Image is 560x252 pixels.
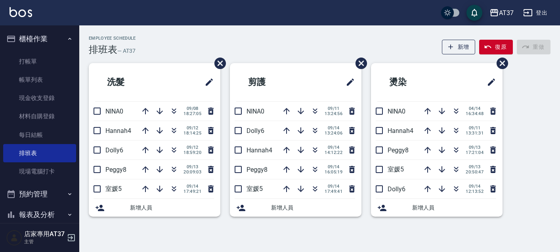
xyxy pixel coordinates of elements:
span: 16:05:19 [325,169,342,175]
span: 09/14 [325,184,342,189]
span: 09/11 [466,125,484,131]
span: 04/14 [466,106,484,111]
h3: 排班表 [89,44,117,55]
p: 主管 [24,238,65,245]
div: 新增人員 [371,199,503,217]
span: 20:50:47 [466,169,484,175]
span: 09/13 [183,164,201,169]
span: NINA0 [388,108,405,115]
span: 12:13:52 [466,189,484,194]
img: Person [6,230,22,246]
span: Peggy8 [247,166,268,173]
span: 13:24:56 [325,111,342,116]
span: 16:34:48 [466,111,484,116]
span: Hannah4 [105,127,131,135]
span: 09/11 [325,106,342,111]
span: Dolly6 [247,127,264,135]
span: 17:49:41 [325,189,342,194]
span: Peggy8 [388,146,409,154]
div: 新增人員 [89,199,220,217]
span: 09/14 [325,164,342,169]
a: 現金收支登錄 [3,89,76,107]
a: 每日結帳 [3,126,76,144]
button: 新增 [442,40,476,54]
span: 修改班表的標題 [200,73,214,92]
span: Dolly6 [105,146,123,154]
span: 09/14 [466,184,484,189]
h2: 洗髮 [95,68,168,96]
span: Hannah4 [247,146,272,154]
span: NINA0 [247,108,264,115]
button: 登出 [520,6,550,20]
span: 09/13 [466,145,484,150]
span: 13:31:31 [466,131,484,136]
button: AT37 [486,5,517,21]
h5: 店家專用AT37 [24,230,65,238]
span: Dolly6 [388,185,405,193]
div: 新增人員 [230,199,361,217]
span: 17:49:21 [183,189,201,194]
span: 刪除班表 [208,52,227,75]
a: 打帳單 [3,52,76,71]
a: 帳單列表 [3,71,76,89]
span: 09/14 [325,125,342,131]
span: 09/08 [183,106,201,111]
span: 09/13 [466,164,484,169]
span: Hannah4 [388,127,413,135]
span: 09/14 [325,145,342,150]
span: 20:09:03 [183,169,201,175]
span: 刪除班表 [491,52,509,75]
span: 17:21:04 [466,150,484,155]
span: 室媛5 [105,185,122,192]
button: 預約管理 [3,184,76,204]
span: 修改班表的標題 [482,73,496,92]
span: 09/14 [183,184,201,189]
h2: Employee Schedule [89,36,136,41]
span: 新增人員 [271,204,355,212]
span: 刪除班表 [350,52,368,75]
a: 排班表 [3,144,76,162]
span: 室媛5 [247,185,263,192]
button: save [466,5,482,21]
div: AT37 [499,8,514,18]
span: 09/12 [183,125,201,131]
button: 報表及分析 [3,204,76,225]
a: 現場電腦打卡 [3,162,76,181]
h6: — AT37 [117,47,136,55]
span: 新增人員 [412,204,496,212]
span: 18:27:05 [183,111,201,116]
span: 18:59:20 [183,150,201,155]
span: NINA0 [105,108,123,115]
img: Logo [10,7,32,17]
span: 13:24:06 [325,131,342,136]
button: 復原 [479,40,513,54]
h2: 剪護 [236,68,309,96]
button: 櫃檯作業 [3,29,76,49]
span: 室媛5 [388,165,404,173]
span: 14:12:22 [325,150,342,155]
span: 新增人員 [130,204,214,212]
span: Peggy8 [105,166,126,173]
span: 09/12 [183,145,201,150]
span: 修改班表的標題 [341,73,355,92]
h2: 燙染 [377,68,450,96]
span: 18:14:25 [183,131,201,136]
a: 材料自購登錄 [3,107,76,125]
